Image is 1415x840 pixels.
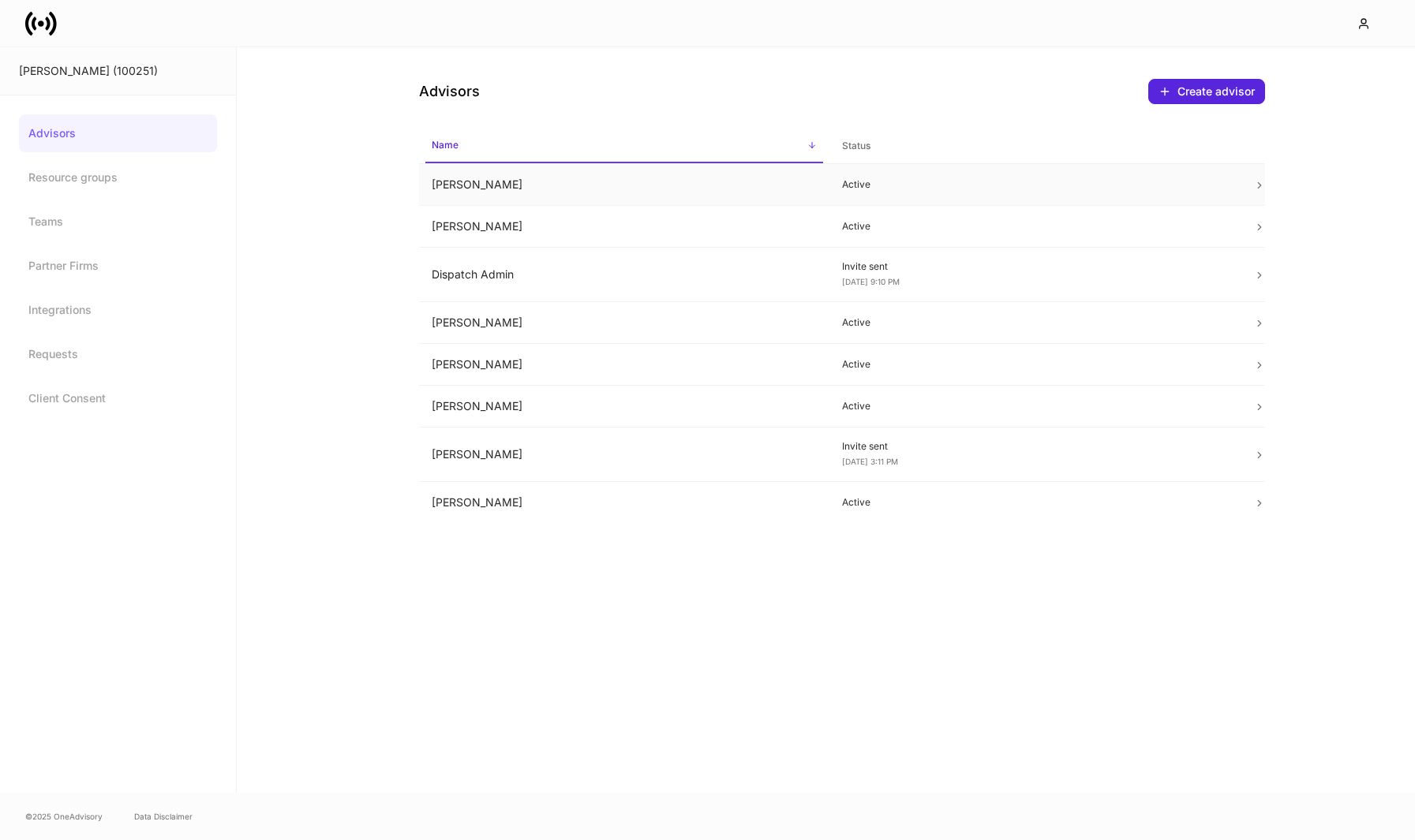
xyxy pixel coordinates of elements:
td: [PERSON_NAME] [419,427,830,482]
span: [DATE] 3:11 PM [842,457,898,466]
h4: Advisors [419,82,480,101]
h6: Status [842,138,870,153]
td: [PERSON_NAME] [419,482,830,524]
td: [PERSON_NAME] [419,164,830,206]
span: [DATE] 9:10 PM [842,277,900,286]
a: Teams [19,203,217,241]
td: Dispatch Admin [419,248,830,302]
span: Status [836,130,1234,162]
p: Active [842,358,1228,371]
p: Active [842,400,1228,413]
button: Create advisor [1148,79,1265,104]
div: Create advisor [1159,85,1255,98]
td: [PERSON_NAME] [419,386,830,427]
a: Resource groups [19,159,217,196]
a: Data Disclaimer [134,810,193,823]
a: Integrations [19,291,217,329]
a: Partner Firms [19,247,217,285]
a: Client Consent [19,379,217,417]
td: [PERSON_NAME] [419,344,830,386]
p: Active [842,316,1228,329]
a: Advisors [19,114,217,152]
h6: Name [432,137,459,152]
td: [PERSON_NAME] [419,302,830,344]
span: Name [425,129,824,163]
div: [PERSON_NAME] (100251) [19,63,217,79]
p: Invite sent [842,440,1228,453]
a: Requests [19,335,217,373]
p: Active [842,178,1228,191]
p: Invite sent [842,260,1228,273]
p: Active [842,496,1228,509]
td: [PERSON_NAME] [419,206,830,248]
span: © 2025 OneAdvisory [25,810,103,823]
p: Active [842,220,1228,233]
